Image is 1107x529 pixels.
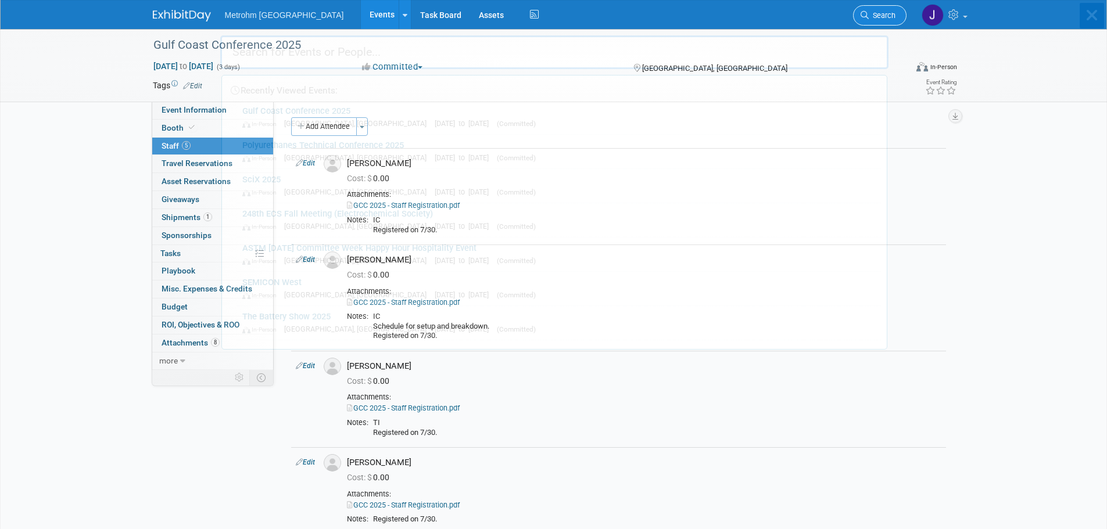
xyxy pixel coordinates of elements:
[284,188,432,196] span: [GEOGRAPHIC_DATA], [GEOGRAPHIC_DATA]
[284,290,432,299] span: [GEOGRAPHIC_DATA], [GEOGRAPHIC_DATA]
[497,291,536,299] span: (Committed)
[242,189,282,196] span: In-Person
[435,119,495,128] span: [DATE] to [DATE]
[237,237,881,271] a: ASTM [DATE] Committee Week Happy Hour Hospitality Event In-Person [GEOGRAPHIC_DATA], [GEOGRAPHIC_...
[242,257,282,265] span: In-Person
[284,222,432,231] span: [GEOGRAPHIC_DATA], [GEOGRAPHIC_DATA]
[242,120,282,128] span: In-Person
[284,153,432,162] span: [GEOGRAPHIC_DATA], [GEOGRAPHIC_DATA]
[242,154,282,162] span: In-Person
[242,326,282,333] span: In-Person
[497,222,536,231] span: (Committed)
[228,75,881,100] div: Recently Viewed Events:
[497,188,536,196] span: (Committed)
[435,153,495,162] span: [DATE] to [DATE]
[242,223,282,231] span: In-Person
[284,325,432,333] span: [GEOGRAPHIC_DATA], [GEOGRAPHIC_DATA]
[284,119,432,128] span: [GEOGRAPHIC_DATA], [GEOGRAPHIC_DATA]
[220,35,889,69] input: Search for Events or People...
[237,135,881,168] a: Polyurethanes Technical Conference 2025 In-Person [GEOGRAPHIC_DATA], [GEOGRAPHIC_DATA] [DATE] to ...
[237,100,881,134] a: Gulf Coast Conference 2025 In-Person [GEOGRAPHIC_DATA], [GEOGRAPHIC_DATA] [DATE] to [DATE] (Commi...
[237,203,881,237] a: 248th ECS Fall Meeting (Electrochemical Society) In-Person [GEOGRAPHIC_DATA], [GEOGRAPHIC_DATA] [...
[435,256,495,265] span: [DATE] to [DATE]
[435,290,495,299] span: [DATE] to [DATE]
[497,120,536,128] span: (Committed)
[497,325,536,333] span: (Committed)
[284,256,432,265] span: [GEOGRAPHIC_DATA], [GEOGRAPHIC_DATA]
[237,169,881,203] a: SciX 2025 In-Person [GEOGRAPHIC_DATA], [GEOGRAPHIC_DATA] [DATE] to [DATE] (Committed)
[435,325,495,333] span: [DATE] to [DATE]
[435,222,495,231] span: [DATE] to [DATE]
[237,306,881,340] a: The Battery Show 2025 In-Person [GEOGRAPHIC_DATA], [GEOGRAPHIC_DATA] [DATE] to [DATE] (Committed)
[497,154,536,162] span: (Committed)
[497,257,536,265] span: (Committed)
[237,272,881,305] a: SEMICON West In-Person [GEOGRAPHIC_DATA], [GEOGRAPHIC_DATA] [DATE] to [DATE] (Committed)
[435,188,495,196] span: [DATE] to [DATE]
[242,292,282,299] span: In-Person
